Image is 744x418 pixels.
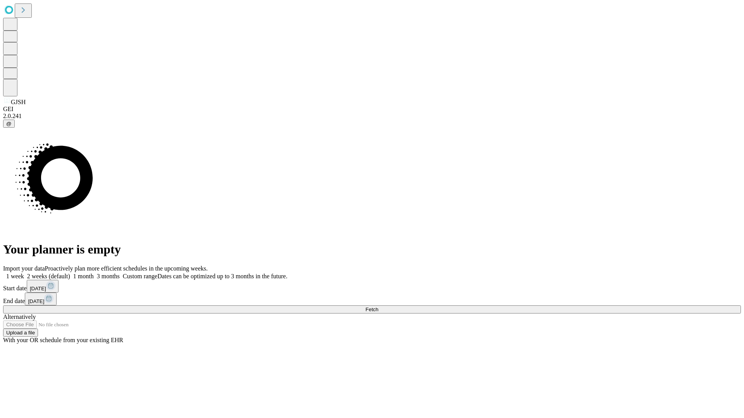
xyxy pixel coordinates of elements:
span: Import your data [3,265,45,272]
div: GEI [3,106,741,113]
span: 1 week [6,273,24,279]
span: [DATE] [30,286,46,291]
span: Dates can be optimized up to 3 months in the future. [157,273,287,279]
span: [DATE] [28,298,44,304]
span: GJSH [11,99,26,105]
span: Custom range [123,273,157,279]
div: End date [3,293,741,305]
span: 1 month [73,273,94,279]
span: 2 weeks (default) [27,273,70,279]
button: @ [3,120,15,128]
span: Alternatively [3,313,36,320]
span: @ [6,121,12,127]
button: Fetch [3,305,741,313]
span: 3 months [97,273,120,279]
button: [DATE] [25,293,57,305]
button: [DATE] [27,280,59,293]
span: Proactively plan more efficient schedules in the upcoming weeks. [45,265,208,272]
h1: Your planner is empty [3,242,741,257]
button: Upload a file [3,329,38,337]
div: 2.0.241 [3,113,741,120]
span: Fetch [365,307,378,312]
span: With your OR schedule from your existing EHR [3,337,123,343]
div: Start date [3,280,741,293]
